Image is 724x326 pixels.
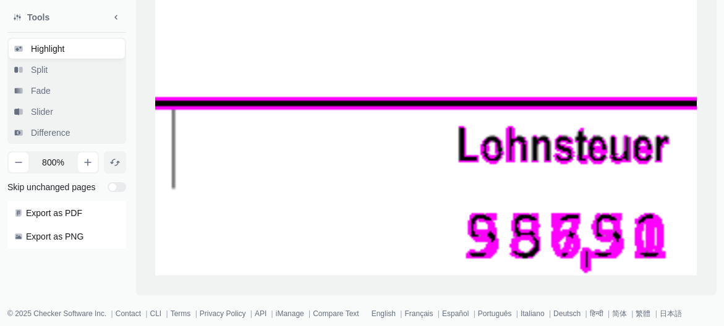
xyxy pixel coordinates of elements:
span: Slider [28,106,56,118]
span: Fade [28,85,53,97]
span: Highlight [28,43,67,55]
a: Português [478,309,512,318]
span: Export as PNG [26,230,83,243]
a: Compare Text [313,309,359,318]
a: 简体 [612,309,627,318]
a: Français [405,309,433,318]
button: Fade [9,81,125,101]
a: Terms [171,309,191,318]
a: CLI [150,309,162,318]
button: Export as PNG [9,225,125,248]
li: © 2025 Checker Software Inc. [7,307,116,320]
button: Split [9,60,125,80]
a: Contact [116,309,141,318]
span: Export as PDF [26,207,82,219]
a: Español [442,309,469,318]
button: Difference [9,123,125,143]
a: English [372,309,396,318]
span: Split [28,64,50,76]
a: 繁體 [636,309,651,318]
a: Privacy Policy [200,309,246,318]
button: Export as PDF [9,202,125,224]
a: Italiano [521,309,545,318]
button: Highlight [9,39,125,59]
button: Slider [9,102,125,122]
a: हिन्दी [590,309,603,318]
span: Skip unchanged pages [7,181,103,193]
a: iManage [276,309,304,318]
a: 日本語 [660,309,682,318]
button: Minimize sidebar [106,7,126,27]
span: Tools [25,11,52,23]
span: Difference [28,127,73,139]
a: API [255,309,266,318]
a: Deutsch [553,309,581,318]
span: 800 % [28,156,78,169]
